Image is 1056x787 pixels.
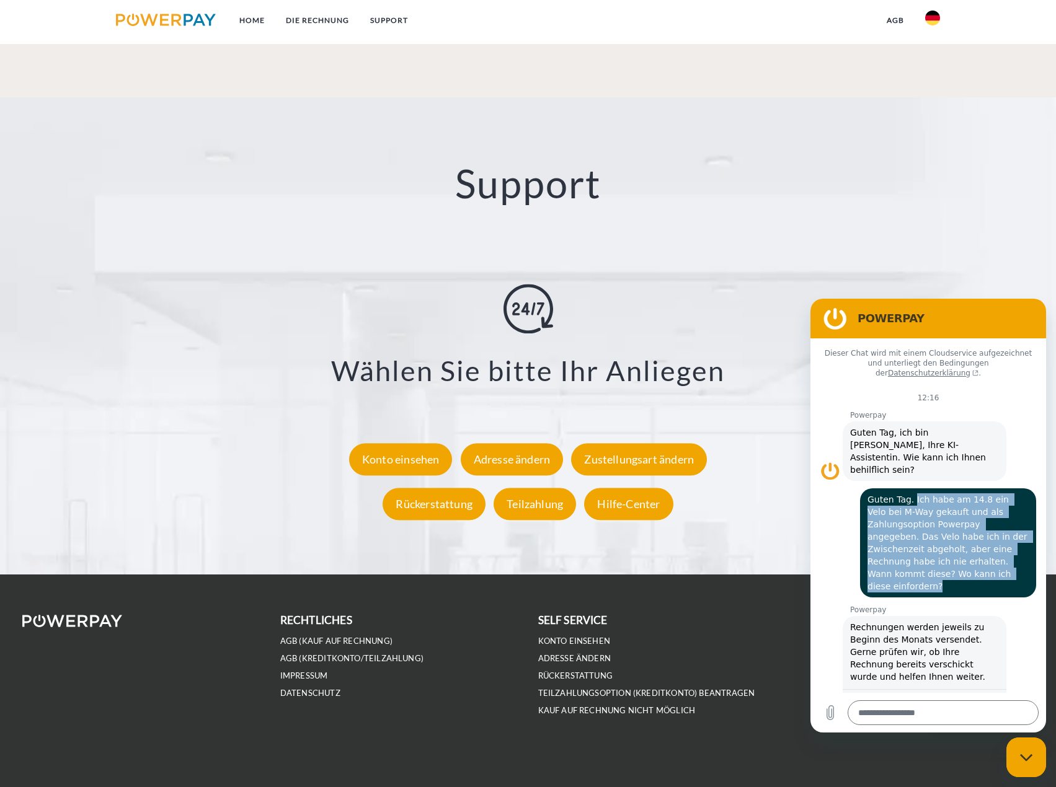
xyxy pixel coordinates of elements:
[504,284,553,333] img: online-shopping.svg
[810,299,1046,732] iframe: Messaging-Fenster
[490,497,579,511] a: Teilzahlung
[538,636,611,646] a: Konto einsehen
[876,9,915,32] a: agb
[538,670,613,681] a: Rückerstattung
[275,9,360,32] a: DIE RECHNUNG
[584,488,673,520] div: Hilfe-Center
[1006,737,1046,777] iframe: Schaltfläche zum Öffnen des Messaging-Fensters; Konversation läuft
[461,443,564,475] div: Adresse ändern
[116,14,216,26] img: logo-powerpay.svg
[571,443,707,475] div: Zustellungsart ändern
[349,443,453,475] div: Konto einsehen
[538,653,611,664] a: Adresse ändern
[280,613,352,627] b: rechtliches
[280,688,340,698] a: DATENSCHUTZ
[458,452,567,466] a: Adresse ändern
[581,497,676,511] a: Hilfe-Center
[229,9,275,32] a: Home
[280,670,328,681] a: IMPRESSUM
[383,488,486,520] div: Rückerstattung
[925,11,940,25] img: de
[568,452,710,466] a: Zustellungsart ändern
[346,452,456,466] a: Konto einsehen
[538,688,755,698] a: Teilzahlungsoption (KREDITKONTO) beantragen
[494,488,576,520] div: Teilzahlung
[379,497,489,511] a: Rückerstattung
[360,9,419,32] a: SUPPORT
[68,353,988,388] h3: Wählen Sie bitte Ihr Anliegen
[538,705,696,716] a: Kauf auf Rechnung nicht möglich
[538,613,608,627] b: self service
[53,159,1003,208] h2: Support
[22,615,122,627] img: logo-powerpay-white.svg
[280,653,424,664] a: AGB (Kreditkonto/Teilzahlung)
[280,636,393,646] a: AGB (Kauf auf Rechnung)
